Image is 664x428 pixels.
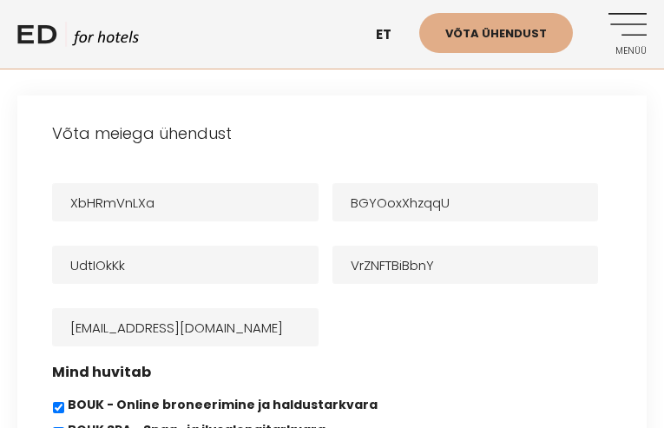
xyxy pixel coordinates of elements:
input: Veebileht [332,246,599,284]
a: Menüü [599,13,647,61]
label: BOUK - Online broneerimine ja haldustarkvara [68,396,378,414]
input: Nimi [52,183,319,221]
label: Mind huvitab [52,364,151,382]
span: Menüü [599,46,647,56]
a: Võta ühendust [419,13,573,53]
a: et [367,17,419,51]
input: Telefon [52,246,319,284]
a: ED HOTELS [17,22,139,48]
input: E-post [52,308,319,346]
h3: Võta meiega ühendust [52,122,612,145]
input: Ettevõtte [332,183,599,221]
